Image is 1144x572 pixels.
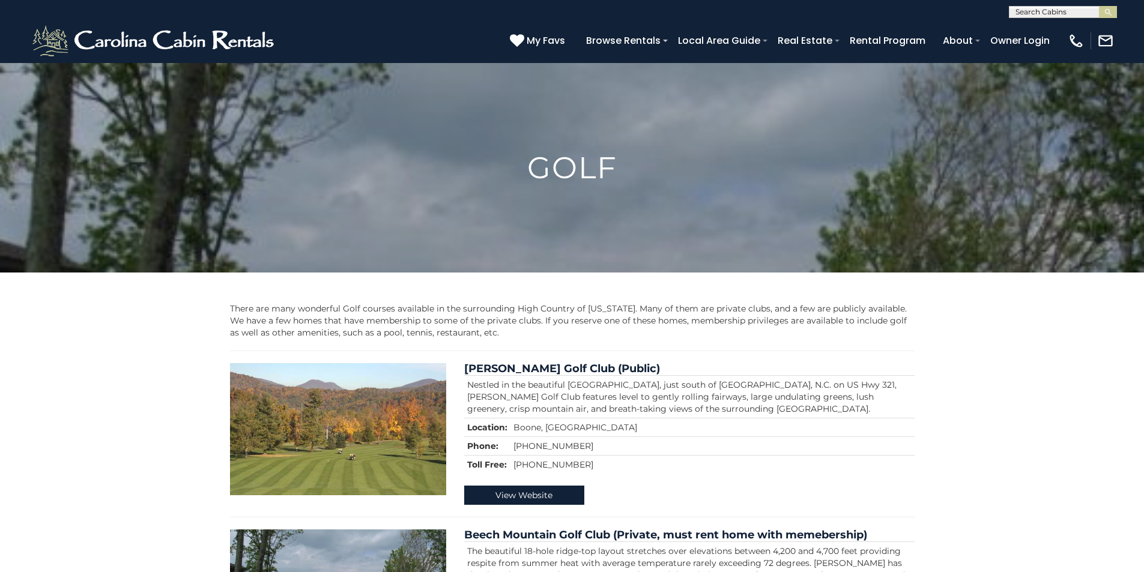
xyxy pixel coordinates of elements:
a: About [937,30,979,51]
a: Local Area Guide [672,30,766,51]
a: View Website [464,486,584,505]
strong: Location: [467,422,507,433]
td: [PHONE_NUMBER] [510,455,915,474]
a: My Favs [510,33,568,49]
td: Boone, [GEOGRAPHIC_DATA] [510,418,915,436]
strong: Toll Free: [467,459,507,470]
a: Rental Program [844,30,931,51]
a: Real Estate [772,30,838,51]
td: [PHONE_NUMBER] [510,436,915,455]
img: phone-regular-white.png [1068,32,1085,49]
a: [PERSON_NAME] Golf Club (Public) [464,362,660,375]
p: There are many wonderful Golf courses available in the surrounding High Country of [US_STATE]. Ma... [230,303,915,339]
a: Beech Mountain Golf Club (Private, must rent home with memebership) [464,528,867,541]
img: Boone Golf Club (Public) [230,363,446,495]
a: Browse Rentals [580,30,667,51]
span: My Favs [527,33,565,48]
img: mail-regular-white.png [1097,32,1114,49]
td: Nestled in the beautiful [GEOGRAPHIC_DATA], just south of [GEOGRAPHIC_DATA], N.C. on US Hwy 321, ... [464,375,915,418]
a: Owner Login [984,30,1056,51]
img: White-1-2.png [30,23,279,59]
strong: Phone: [467,441,498,451]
